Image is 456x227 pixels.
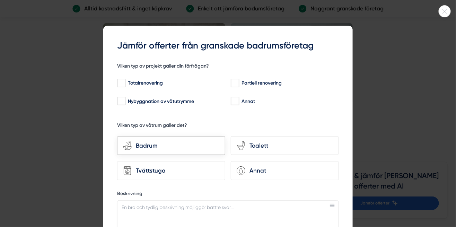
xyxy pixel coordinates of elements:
h3: Jämför offerter från granskade badrumsföretag [117,40,339,52]
input: Nybyggnation av våtutrymme [117,98,125,105]
label: Beskrivning [117,190,339,199]
input: Totalrenovering [117,80,125,87]
input: Partiell renovering [231,80,239,87]
h5: Vilken typ av våtrum gäller det? [117,122,187,131]
input: Annat [231,98,239,105]
h5: Vilken typ av projekt gäller din förfrågan? [117,63,209,71]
